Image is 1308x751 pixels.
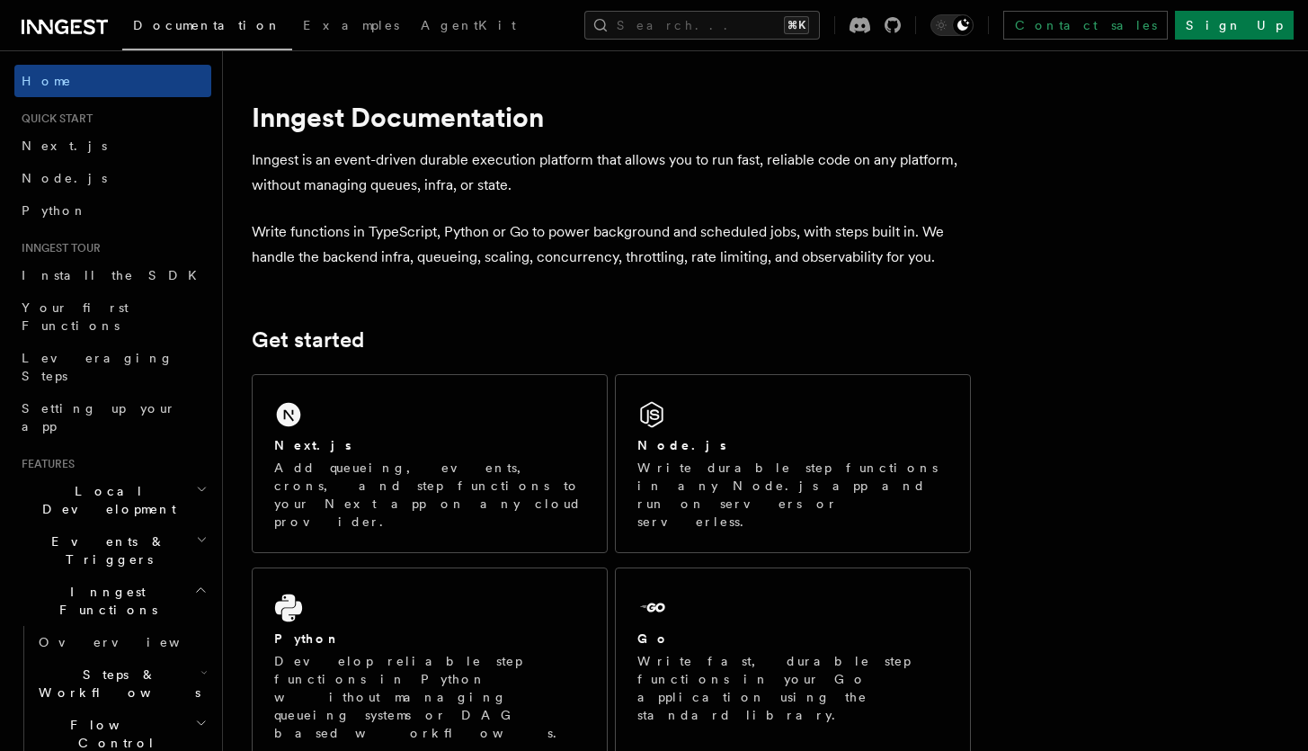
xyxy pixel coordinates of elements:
a: Documentation [122,5,292,50]
h2: Go [637,630,670,648]
h2: Node.js [637,436,726,454]
span: Home [22,72,72,90]
a: Next.jsAdd queueing, events, crons, and step functions to your Next app on any cloud provider. [252,374,608,553]
p: Write functions in TypeScript, Python or Go to power background and scheduled jobs, with steps bu... [252,219,971,270]
span: Inngest Functions [14,583,194,619]
p: Write fast, durable step functions in your Go application using the standard library. [637,652,948,724]
span: Leveraging Steps [22,351,174,383]
span: Node.js [22,171,107,185]
button: Events & Triggers [14,525,211,576]
span: Python [22,203,87,218]
span: Your first Functions [22,300,129,333]
span: Overview [39,635,224,649]
a: Home [14,65,211,97]
a: Setting up your app [14,392,211,443]
span: Events & Triggers [14,532,196,568]
p: Develop reliable step functions in Python without managing queueing systems or DAG based workflows. [274,652,585,742]
a: Overview [31,626,211,658]
span: Quick start [14,112,93,126]
p: Inngest is an event-driven durable execution platform that allows you to run fast, reliable code ... [252,148,971,198]
span: Next.js [22,139,107,153]
a: Node.jsWrite durable step functions in any Node.js app and run on servers or serverless. [615,374,971,553]
span: Inngest tour [14,241,101,255]
h2: Python [274,630,341,648]
span: Documentation [133,18,281,32]
p: Add queueing, events, crons, and step functions to your Next app on any cloud provider. [274,459,585,531]
a: Sign Up [1175,11,1294,40]
span: Setting up your app [22,401,176,434]
span: Features [14,457,75,471]
span: Examples [303,18,399,32]
button: Toggle dark mode [930,14,974,36]
span: Local Development [14,482,196,518]
button: Search...⌘K [584,11,820,40]
a: Next.js [14,130,211,162]
kbd: ⌘K [784,16,809,34]
a: Leveraging Steps [14,342,211,392]
a: Your first Functions [14,291,211,342]
p: Write durable step functions in any Node.js app and run on servers or serverless. [637,459,948,531]
button: Local Development [14,475,211,525]
button: Steps & Workflows [31,658,211,709]
span: AgentKit [421,18,516,32]
a: Node.js [14,162,211,194]
a: Python [14,194,211,227]
a: Examples [292,5,410,49]
button: Inngest Functions [14,576,211,626]
h1: Inngest Documentation [252,101,971,133]
a: AgentKit [410,5,527,49]
span: Steps & Workflows [31,666,200,702]
h2: Next.js [274,436,351,454]
span: Install the SDK [22,268,208,282]
a: Get started [252,327,364,353]
a: Install the SDK [14,259,211,291]
a: Contact sales [1003,11,1168,40]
